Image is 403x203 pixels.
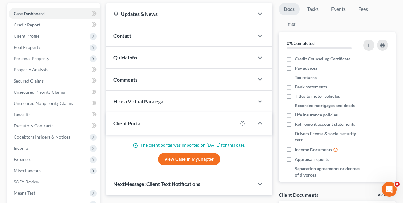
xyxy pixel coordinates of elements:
a: Unsecured Priority Claims [9,87,100,98]
span: Means Test [14,190,35,196]
span: Case Dashboard [14,11,45,16]
a: View All [378,193,393,197]
iframe: Intercom live chat [382,182,397,197]
span: Titles to motor vehicles [295,93,340,99]
span: NextMessage: Client Text Notifications [113,181,200,187]
span: Lawsuits [14,112,30,117]
a: Timer [279,18,301,30]
span: Executory Contracts [14,123,53,128]
a: Fees [353,3,373,15]
span: Client Profile [14,33,39,39]
span: Codebtors Insiders & Notices [14,134,70,139]
p: The client portal was imported on [DATE] for this case. [113,142,265,148]
span: Separation agreements or decrees of divorces [295,166,361,178]
span: Credit Counseling Certificate [295,56,350,62]
a: Credit Report [9,19,100,31]
a: Executory Contracts [9,120,100,131]
span: Income [14,145,28,151]
a: Unsecured Nonpriority Claims [9,98,100,109]
a: Tasks [302,3,324,15]
span: Expenses [14,157,31,162]
span: Pay advices [295,65,317,71]
span: Recorded mortgages and deeds [295,102,355,109]
span: Real Property [14,45,40,50]
span: SOFA Review [14,179,39,184]
a: View Case in MyChapter [158,153,220,166]
span: Drivers license & social security card [295,130,361,143]
span: Bank statements [295,84,327,90]
span: Personal Property [14,56,49,61]
a: Docs [279,3,300,15]
span: Comments [113,77,137,83]
span: Life insurance policies [295,112,338,118]
a: Events [326,3,351,15]
span: Miscellaneous [14,168,41,173]
span: Credit Report [14,22,40,27]
span: Client Portal [113,120,141,126]
a: Lawsuits [9,109,100,120]
span: Unsecured Nonpriority Claims [14,101,73,106]
span: Property Analysis [14,67,48,72]
a: Property Analysis [9,64,100,75]
span: Appraisal reports [295,156,329,163]
div: Updates & News [113,11,246,17]
strong: 0% Completed [287,40,315,46]
span: Contact [113,33,131,39]
a: Secured Claims [9,75,100,87]
div: Client Documents [279,191,318,198]
span: Income Documents [295,147,332,153]
span: 4 [395,182,400,187]
span: Quick Info [113,54,137,60]
span: Tax returns [295,74,317,81]
span: Unsecured Priority Claims [14,89,65,95]
span: Retirement account statements [295,121,355,127]
span: Secured Claims [14,78,44,83]
a: Case Dashboard [9,8,100,19]
a: SOFA Review [9,176,100,187]
span: Hire a Virtual Paralegal [113,98,164,104]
